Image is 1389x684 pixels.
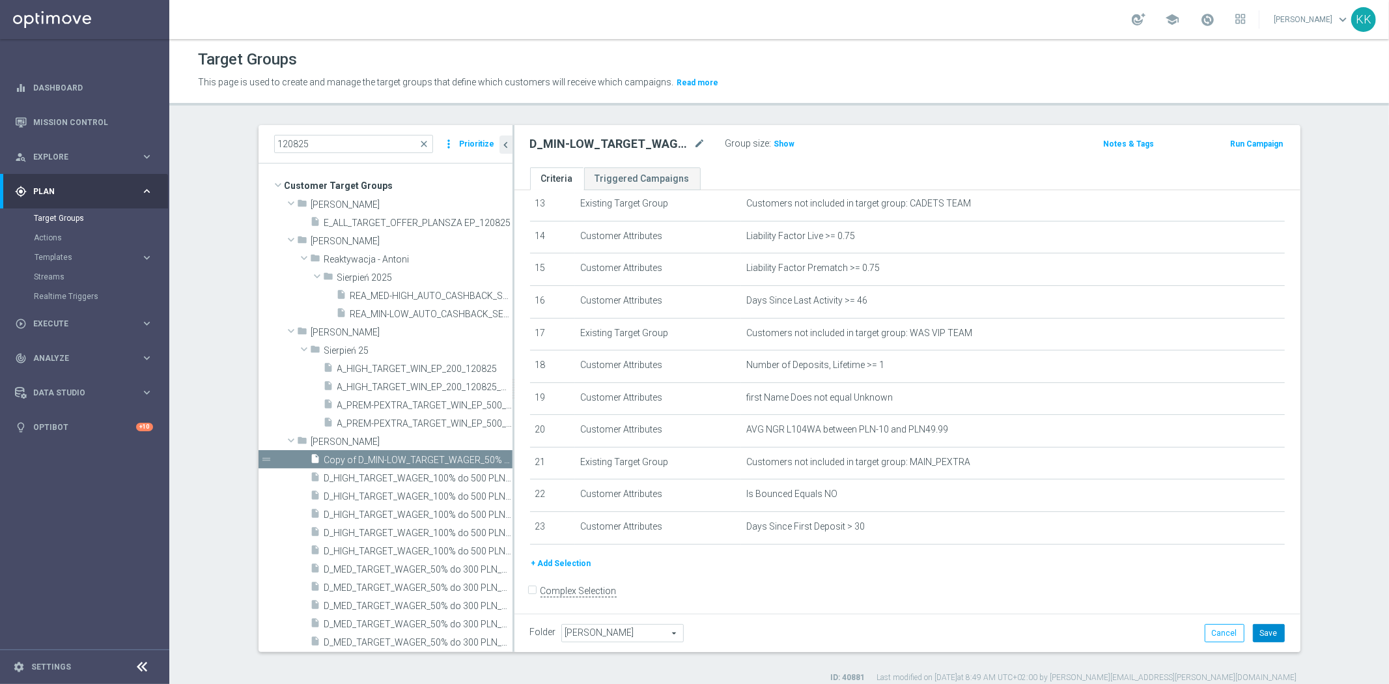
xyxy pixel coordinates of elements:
[324,619,512,630] span: D_MED_TARGET_WAGER_50% do 300 PLN_120825_SMS
[15,352,27,364] i: track_changes
[530,350,576,383] td: 18
[15,105,153,139] div: Mission Control
[1272,10,1351,29] a: [PERSON_NAME]keyboard_arrow_down
[14,152,154,162] button: person_search Explore keyboard_arrow_right
[14,186,154,197] button: gps_fixed Plan keyboard_arrow_right
[34,287,168,306] div: Realtime Triggers
[530,556,593,571] button: + Add Selection
[530,415,576,448] td: 20
[324,601,512,612] span: D_MED_TARGET_WAGER_50% do 300 PLN_120825_PUSH
[350,291,512,302] span: REA_MED-HIGH_AUTO_CASHBACK_SEMI 50% do 300 PLN push_120825
[141,386,153,399] i: keyboard_arrow_right
[35,253,128,261] span: Templates
[324,218,512,229] span: E_ALL_TARGET_OFFER_PLANSZA EP_120825
[324,473,512,484] span: D_HIGH_TARGET_WAGER_100% do 500 PLN_120825
[530,221,576,253] td: 14
[298,198,308,213] i: folder
[198,50,297,69] h1: Target Groups
[1229,137,1284,151] button: Run Campaign
[530,253,576,286] td: 15
[530,167,584,190] a: Criteria
[311,344,321,359] i: folder
[675,76,720,90] button: Read more
[774,139,795,149] span: Show
[337,400,512,411] span: A_PREM-PEXTRA_TARGET_WIN_EP_500_120825
[746,392,893,403] span: first Name Does not equal Unknown
[34,291,135,302] a: Realtime Triggers
[311,236,512,247] span: Antoni L.
[34,233,135,243] a: Actions
[746,198,971,209] span: Customers not included in target group: CADETS TEAM
[33,320,141,328] span: Execute
[337,272,512,283] span: Sierpie&#x144; 2025
[311,253,321,268] i: folder
[285,177,512,195] span: Customer Target Groups
[746,424,948,435] span: AVG NGR L104WA between PLN-10 and PLN49.99
[746,457,970,468] span: Customers not included in target group: MAIN_PEXTRA
[311,581,321,596] i: insert_drive_file
[831,672,865,683] label: ID: 40881
[324,582,512,593] span: D_MED_TARGET_WAGER_50% do 300 PLN_120825_2
[15,70,153,105] div: Dashboard
[584,167,701,190] a: Triggered Campaigns
[575,447,741,479] td: Existing Target Group
[337,307,347,322] i: insert_drive_file
[311,472,321,487] i: insert_drive_file
[337,289,347,304] i: insert_drive_file
[14,319,154,329] div: play_circle_outline Execute keyboard_arrow_right
[694,136,706,152] i: mode_edit
[33,389,141,397] span: Data Studio
[746,489,837,500] span: Is Bounced Equals NO
[324,399,334,414] i: insert_drive_file
[419,139,430,149] span: close
[324,455,512,466] span: Copy of D_MIN-LOW_TARGET_WAGER_50% do 100 PLN_120825
[540,585,617,597] label: Complex Selection
[350,309,512,320] span: REA_MIN-LOW_AUTO_CASHBACK_SEMI 50% do 100 PLN push_120825
[298,235,308,249] i: folder
[15,186,141,197] div: Plan
[500,139,512,151] i: chevron_left
[324,491,512,502] span: D_HIGH_TARGET_WAGER_100% do 500 PLN_120825_2
[1102,137,1155,151] button: Notes & Tags
[14,83,154,93] button: equalizer Dashboard
[746,295,867,306] span: Days Since Last Activity >= 46
[14,388,154,398] button: Data Studio keyboard_arrow_right
[311,563,321,578] i: insert_drive_file
[136,423,153,431] div: +10
[746,231,855,242] span: Liability Factor Live >= 0.75
[34,208,168,228] div: Target Groups
[15,421,27,433] i: lightbulb
[15,151,27,163] i: person_search
[1165,12,1179,27] span: school
[530,479,576,512] td: 22
[1253,624,1285,642] button: Save
[311,545,321,560] i: insert_drive_file
[311,327,512,338] span: Dawid K.
[141,251,153,264] i: keyboard_arrow_right
[530,627,556,638] label: Folder
[13,661,25,673] i: settings
[324,362,334,377] i: insert_drive_file
[530,512,576,545] td: 23
[324,254,512,265] span: Reaktywacja - Antoni
[274,135,433,153] input: Quick find group or folder
[575,479,741,512] td: Customer Attributes
[530,189,576,221] td: 13
[33,105,153,139] a: Mission Control
[141,185,153,197] i: keyboard_arrow_right
[324,637,512,648] span: D_MED_TARGET_WAGER_50% do 300 PLN_120825_SMS2
[530,318,576,350] td: 17
[530,382,576,415] td: 19
[15,410,153,444] div: Optibot
[337,382,512,393] span: A_HIGH_TARGET_WIN_EP_200_120825_PUSH
[443,135,456,153] i: more_vert
[15,318,27,330] i: play_circle_outline
[33,153,141,161] span: Explore
[530,285,576,318] td: 16
[34,267,168,287] div: Streams
[141,150,153,163] i: keyboard_arrow_right
[324,417,334,432] i: insert_drive_file
[34,228,168,248] div: Actions
[14,117,154,128] button: Mission Control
